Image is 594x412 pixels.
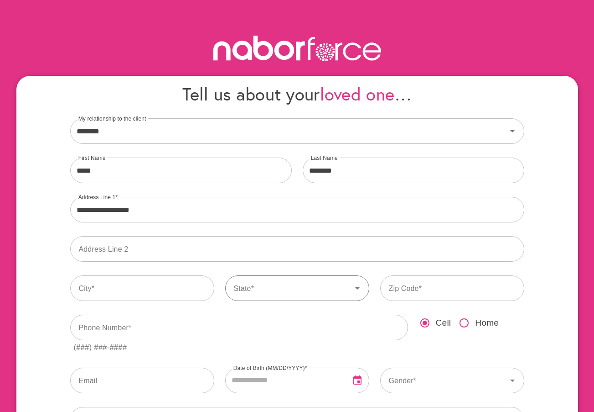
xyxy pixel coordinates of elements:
[436,317,451,330] span: Cell
[507,126,518,137] svg: Icon
[507,375,518,386] svg: Icon
[70,83,524,105] h4: Tell us about your …
[475,317,499,330] span: Home
[320,82,395,106] span: loved one
[352,283,363,294] svg: Icon
[346,370,368,391] button: Open Date Picker
[74,342,127,354] div: (###) ###-####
